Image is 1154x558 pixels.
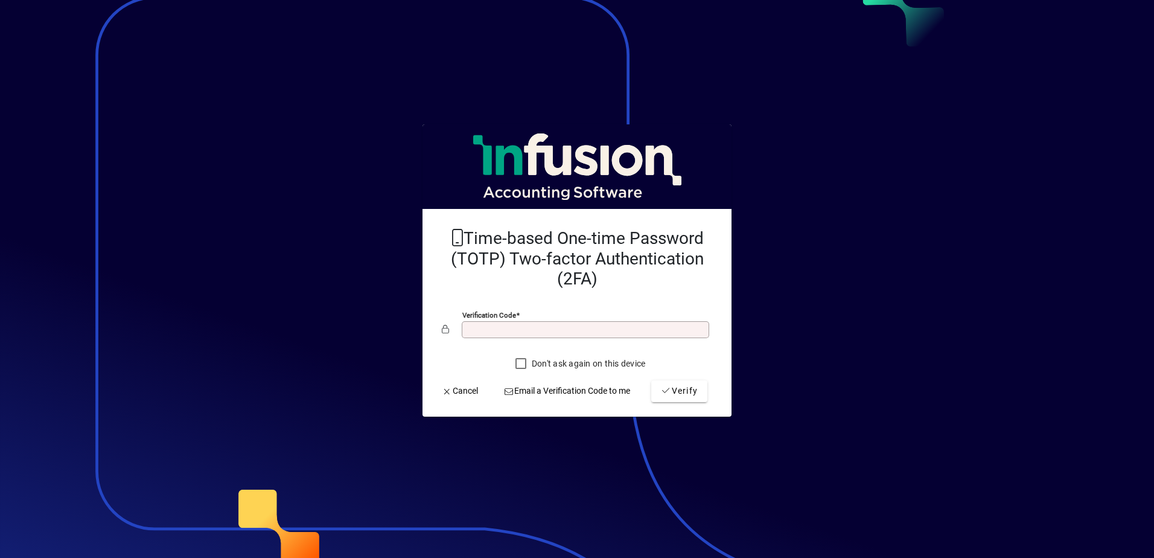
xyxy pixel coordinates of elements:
span: Email a Verification Code to me [504,385,631,397]
span: Verify [661,385,698,397]
button: Email a Verification Code to me [499,380,636,402]
label: Don't ask again on this device [529,358,646,370]
mat-label: Verification code [462,311,516,319]
span: Cancel [442,385,478,397]
h2: Time-based One-time Password (TOTP) Two-factor Authentication (2FA) [442,228,712,289]
button: Verify [651,380,707,402]
button: Cancel [437,380,483,402]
